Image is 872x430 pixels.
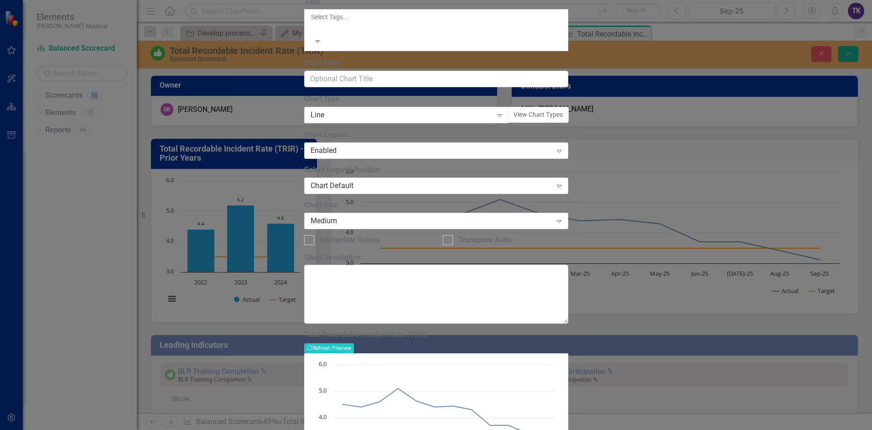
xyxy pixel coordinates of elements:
label: Select Legend Position [304,165,568,175]
div: Enabled [311,146,552,156]
div: Medium [311,215,552,226]
text: 6.0 [319,360,327,368]
label: Show Legend [304,130,568,140]
label: Chart Title [304,58,568,68]
div: Select Tags... [311,12,561,21]
h3: Total Recordable Incident Rate (TRIR) [304,330,568,339]
label: Chart Type [304,94,568,105]
div: Interpolate Values [320,235,380,246]
div: Transpose Axes [458,235,511,246]
button: Refresh Preview [304,343,354,353]
text: 5.0 [319,386,327,394]
text: 4.0 [319,413,327,421]
label: Chart Size [304,200,568,210]
input: Optional Chart Title [304,71,568,88]
label: Chart Description [304,252,568,263]
button: View Chart Types [508,107,569,123]
div: Line [311,110,493,121]
div: Chart Default [311,181,552,191]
